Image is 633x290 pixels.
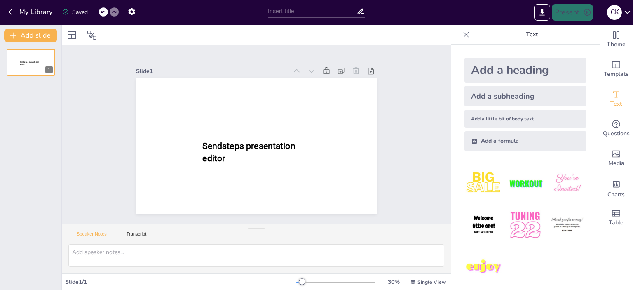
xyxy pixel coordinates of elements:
div: Add a subheading [464,86,586,106]
div: Add images, graphics, shapes or video [600,144,633,173]
span: Position [87,30,97,40]
div: Add a little bit of body text [464,110,586,128]
p: Text [473,25,591,45]
div: 1 [45,66,53,73]
div: Add a formula [464,131,586,151]
span: Theme [607,40,626,49]
span: Sendsteps presentation editor [20,61,39,66]
span: Table [609,218,624,227]
span: Template [604,70,629,79]
button: Add slide [4,29,57,42]
button: С K [607,4,622,21]
div: Add a table [600,203,633,233]
img: 5.jpeg [506,206,544,244]
div: Add charts and graphs [600,173,633,203]
span: Media [608,159,624,168]
input: Insert title [268,5,356,17]
button: Transcript [118,231,155,240]
div: Slide 1 / 1 [65,278,296,286]
button: My Library [6,5,56,19]
div: Add text boxes [600,84,633,114]
img: 2.jpeg [506,164,544,203]
span: Text [610,99,622,108]
div: 30 % [384,278,403,286]
img: 4.jpeg [464,206,503,244]
button: Export to PowerPoint [534,4,550,21]
div: Add a heading [464,58,586,83]
img: 6.jpeg [548,206,586,244]
div: Get real-time input from your audience [600,114,633,144]
div: Slide 1 [136,67,288,75]
div: Add ready made slides [600,54,633,84]
img: 3.jpeg [548,164,586,203]
div: Change the overall theme [600,25,633,54]
span: Charts [607,190,625,199]
button: Speaker Notes [68,231,115,240]
img: 7.jpeg [464,248,503,286]
button: Present [552,4,593,21]
span: Sendsteps presentation editor [202,141,295,163]
div: 1 [7,49,55,76]
img: 1.jpeg [464,164,503,203]
span: Questions [603,129,630,138]
div: Saved [62,8,88,16]
div: С K [607,5,622,20]
div: Layout [65,28,78,42]
span: Single View [417,279,446,285]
